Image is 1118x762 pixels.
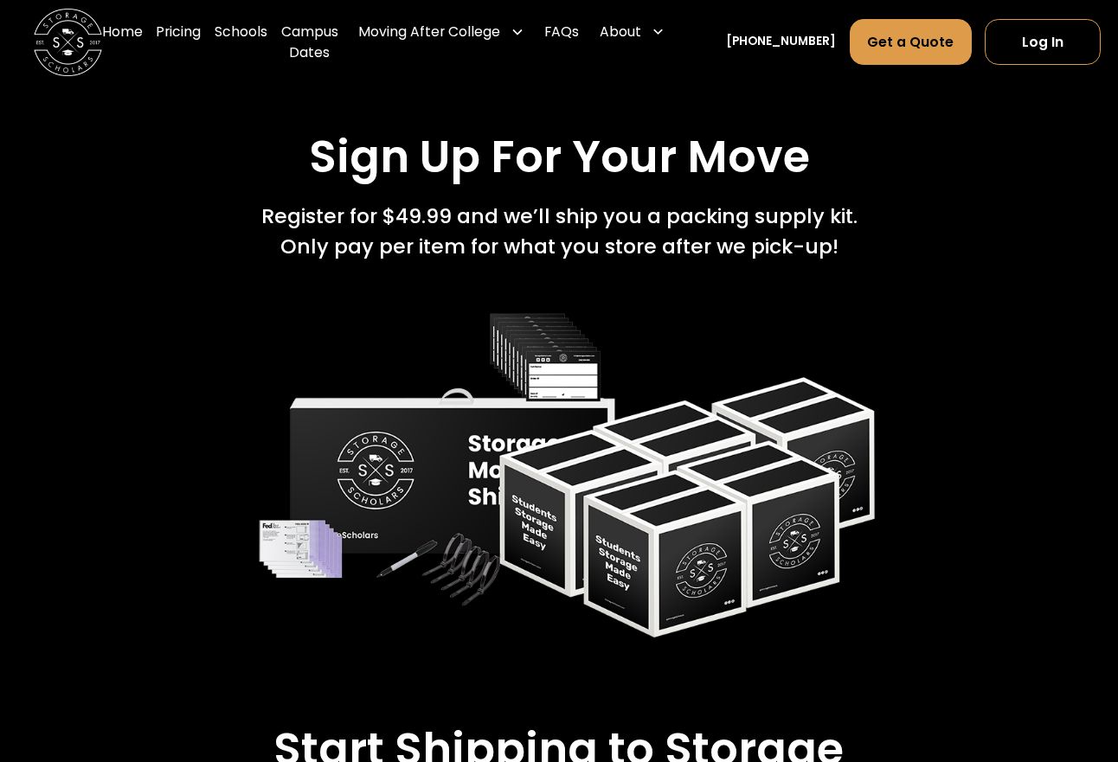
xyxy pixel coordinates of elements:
a: Pricing [156,9,201,76]
a: Log In [985,20,1100,66]
a: Campus Dates [281,9,338,76]
a: Get a Quote [850,20,972,66]
a: FAQs [544,9,579,76]
a: Schools [215,9,267,76]
img: Storage Scholars main logo [34,9,101,76]
div: About [593,9,671,56]
div: Register for $49.99 and we’ll ship you a packing supply kit. Only pay per item for what you store... [261,201,858,262]
h2: Sign Up For Your Move [309,131,810,183]
div: About [600,22,641,43]
a: Home [102,9,143,76]
a: [PHONE_NUMBER] [726,34,836,52]
a: home [34,9,101,76]
div: Moving After College [358,22,500,43]
div: Moving After College [351,9,530,56]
